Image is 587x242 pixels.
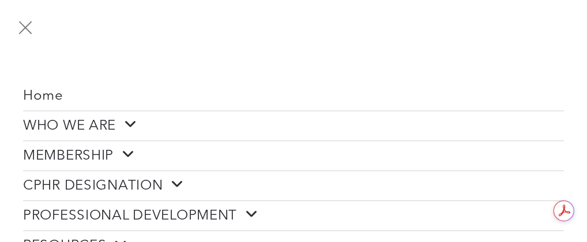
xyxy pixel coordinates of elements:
[23,171,564,201] a: CPHR DESIGNATION
[23,111,564,141] a: WHO WE ARE
[23,117,137,135] span: WHO WE ARE
[23,141,564,171] a: MEMBERSHIP
[23,82,564,111] a: Home
[23,201,564,230] a: PROFESSIONAL DEVELOPMENT
[10,13,40,43] button: menu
